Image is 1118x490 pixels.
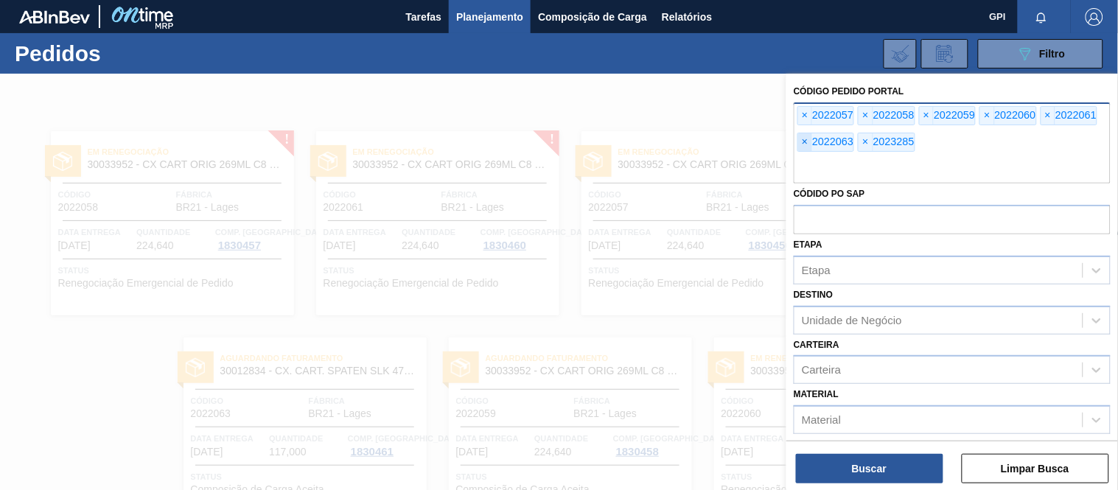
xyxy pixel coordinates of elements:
[920,107,934,125] span: ×
[858,106,915,125] div: 2022058
[794,86,904,97] label: Código Pedido Portal
[802,364,841,377] div: Carteira
[794,290,833,300] label: Destino
[978,39,1103,69] button: Filtro
[858,133,915,152] div: 2023285
[794,189,865,199] label: Códido PO SAP
[794,239,822,250] label: Etapa
[794,340,839,350] label: Carteira
[802,314,902,326] div: Unidade de Negócio
[405,8,441,26] span: Tarefas
[802,414,841,427] div: Material
[798,107,812,125] span: ×
[919,106,976,125] div: 2022059
[798,133,812,151] span: ×
[1041,107,1055,125] span: ×
[794,389,839,399] label: Material
[859,107,873,125] span: ×
[1018,7,1065,27] button: Notificações
[797,106,854,125] div: 2022057
[19,10,90,24] img: TNhmsLtSVTkK8tSr43FrP2fwEKptu5GPRR3wAAAABJRU5ErkJggg==
[1040,48,1066,60] span: Filtro
[884,39,917,69] div: Importar Negociações dos Pedidos
[802,264,831,276] div: Etapa
[662,8,712,26] span: Relatórios
[538,8,647,26] span: Composição de Carga
[15,45,226,62] h1: Pedidos
[797,133,854,152] div: 2022063
[921,39,968,69] div: Solicitação de Revisão de Pedidos
[859,133,873,151] span: ×
[980,107,994,125] span: ×
[456,8,523,26] span: Planejamento
[979,106,1036,125] div: 2022060
[1041,106,1097,125] div: 2022061
[1086,8,1103,26] img: Logout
